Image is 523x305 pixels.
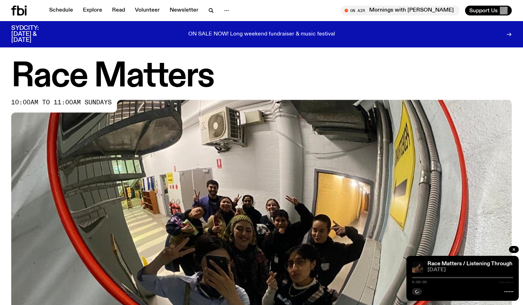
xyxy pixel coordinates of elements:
[108,6,129,15] a: Read
[341,6,459,15] button: On AirMornings with [PERSON_NAME]
[498,280,513,284] span: -:--:--
[45,6,77,15] a: Schedule
[465,6,512,15] button: Support Us
[11,25,56,43] h3: SYDCITY: [DATE] & [DATE]
[131,6,164,15] a: Volunteer
[165,6,203,15] a: Newsletter
[412,261,423,273] img: Fetle crouches in a park at night. They are wearing a long brown garment and looking solemnly int...
[188,31,335,38] p: ON SALE NOW! Long weekend fundraiser & music festival
[469,7,498,14] span: Support Us
[427,267,513,273] span: [DATE]
[412,280,427,284] span: 0:00:00
[11,61,512,93] h1: Race Matters
[79,6,106,15] a: Explore
[11,100,112,105] span: 10:00am to 11:00am sundays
